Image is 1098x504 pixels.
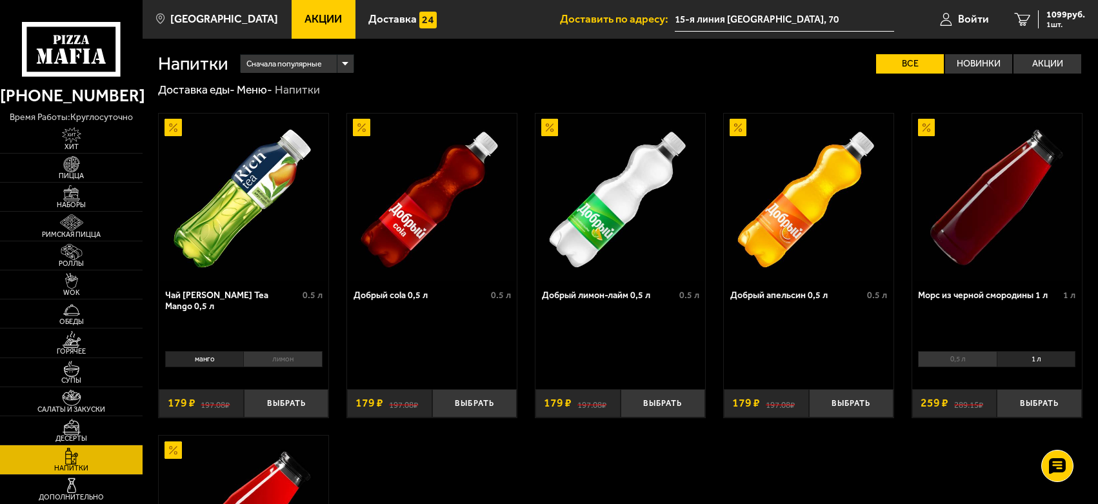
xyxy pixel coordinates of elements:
li: 0,5 л [918,351,996,367]
img: Акционный [165,441,182,459]
div: Чай [PERSON_NAME] Tea Mango 0,5 л [165,290,299,312]
s: 197.08 ₽ [201,398,230,409]
span: 0.5 л [867,290,887,301]
img: Акционный [541,119,559,136]
a: АкционныйДобрый апельсин 0,5 л [724,114,893,281]
img: Акционный [918,119,935,136]
span: Сначала популярные [246,53,322,75]
img: Морс из черной смородины 1 л [913,114,1081,281]
span: 1 л [1063,290,1075,301]
s: 197.08 ₽ [766,398,795,409]
button: Выбрать [432,389,517,417]
span: Акции [304,14,342,25]
span: Доставить по адресу: [560,14,675,25]
a: АкционныйМорс из черной смородины 1 л [912,114,1082,281]
s: 197.08 ₽ [389,398,418,409]
label: Акции [1013,54,1081,74]
button: Выбрать [997,389,1082,417]
li: 1 л [997,351,1075,367]
span: 179 ₽ [544,398,572,409]
a: АкционныйДобрый лимон-лайм 0,5 л [535,114,705,281]
h1: Напитки [158,55,228,73]
span: 1099 руб. [1046,10,1085,19]
button: Выбрать [809,389,894,417]
span: 0.5 л [491,290,511,301]
span: 0.5 л [679,290,699,301]
img: Акционный [730,119,747,136]
div: Добрый cola 0,5 л [354,290,488,301]
img: Добрый апельсин 0,5 л [725,114,893,281]
img: 15daf4d41897b9f0e9f617042186c801.svg [419,12,437,29]
li: манго [165,351,243,367]
label: Новинки [945,54,1013,74]
s: 197.08 ₽ [577,398,606,409]
button: Выбрать [621,389,706,417]
a: Меню- [237,83,272,97]
img: Акционный [165,119,182,136]
span: Войти [958,14,989,25]
img: Акционный [353,119,370,136]
s: 289.15 ₽ [954,398,983,409]
li: лимон [243,351,322,367]
div: Морс из черной смородины 1 л [918,290,1060,301]
img: Добрый лимон-лайм 0,5 л [537,114,704,281]
a: АкционныйДобрый cola 0,5 л [347,114,517,281]
div: 0 [159,347,328,381]
span: 179 ₽ [732,398,760,409]
span: 179 ₽ [168,398,195,409]
img: Добрый cola 0,5 л [348,114,516,281]
button: Выбрать [244,389,329,417]
span: 1 шт. [1046,21,1085,28]
span: 0.5 л [303,290,323,301]
label: Все [876,54,944,74]
div: Добрый апельсин 0,5 л [730,290,864,301]
div: Добрый лимон-лайм 0,5 л [542,290,676,301]
a: АкционныйЧай Rich Green Tea Mango 0,5 л [159,114,328,281]
a: Доставка еды- [158,83,235,97]
span: [GEOGRAPHIC_DATA] [170,14,278,25]
input: Ваш адрес доставки [675,8,894,32]
img: Чай Rich Green Tea Mango 0,5 л [160,114,328,281]
div: Напитки [275,83,320,97]
div: 0 [912,347,1082,381]
span: 179 ₽ [355,398,383,409]
span: Доставка [368,14,417,25]
span: 259 ₽ [921,398,948,409]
